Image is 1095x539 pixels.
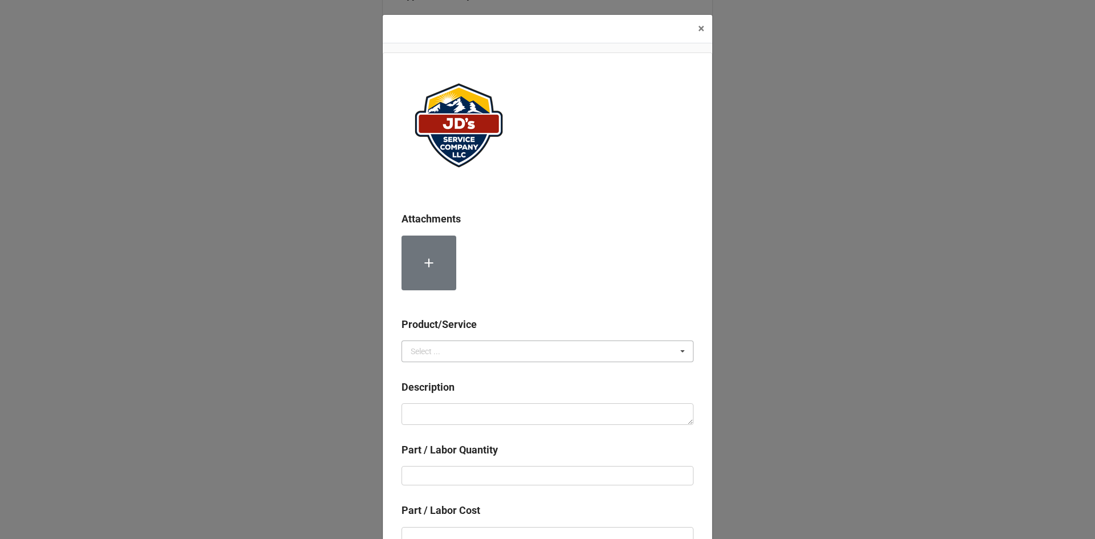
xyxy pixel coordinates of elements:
[401,502,480,518] label: Part / Labor Cost
[401,379,455,395] label: Description
[698,22,704,35] span: ×
[401,317,477,333] label: Product/Service
[401,211,461,227] label: Attachments
[411,347,440,355] div: Select ...
[401,71,516,180] img: ePqffAuANl%2FJDServiceCoLogo_website.png
[401,442,498,458] label: Part / Labor Quantity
